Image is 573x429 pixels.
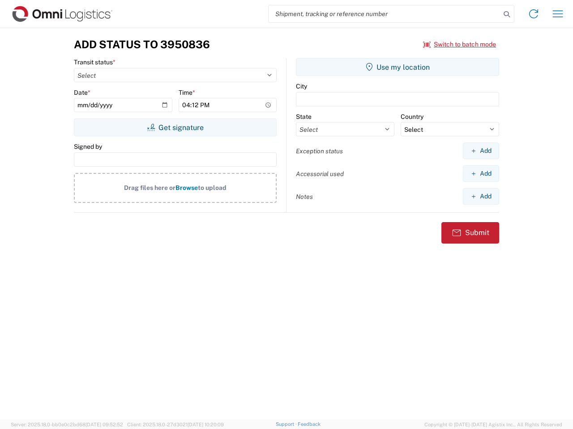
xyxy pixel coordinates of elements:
[441,222,499,244] button: Submit
[296,147,343,155] label: Exception status
[11,422,123,427] span: Server: 2025.18.0-bb0e0c2bd68
[127,422,224,427] span: Client: 2025.18.0-27d3021
[463,165,499,182] button: Add
[424,421,562,429] span: Copyright © [DATE]-[DATE] Agistix Inc., All Rights Reserved
[276,421,298,427] a: Support
[124,184,175,191] span: Drag files here or
[463,188,499,205] button: Add
[423,37,496,52] button: Switch to batch mode
[198,184,227,191] span: to upload
[74,88,90,97] label: Date
[86,422,123,427] span: [DATE] 09:52:52
[74,118,277,136] button: Get signature
[175,184,198,191] span: Browse
[296,82,307,90] label: City
[463,143,499,159] button: Add
[188,422,224,427] span: [DATE] 10:20:09
[269,5,500,22] input: Shipment, tracking or reference number
[296,170,344,178] label: Accessorial used
[296,193,313,201] label: Notes
[296,113,312,121] label: State
[298,421,321,427] a: Feedback
[296,58,499,76] button: Use my location
[179,88,195,97] label: Time
[401,113,423,121] label: Country
[74,58,115,66] label: Transit status
[74,143,102,151] label: Signed by
[74,38,210,51] h3: Add Status to 3950836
